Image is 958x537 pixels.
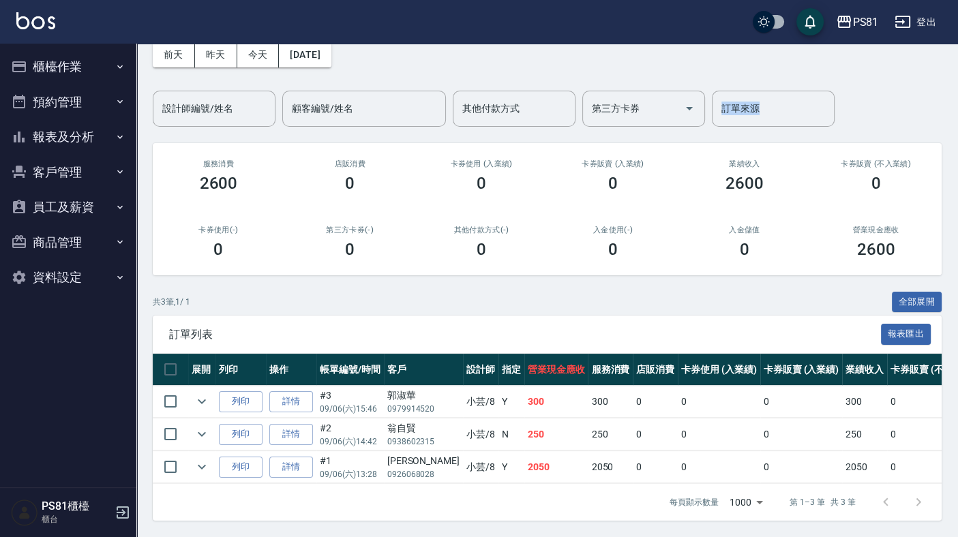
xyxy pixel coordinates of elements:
button: 資料設定 [5,260,131,295]
td: 0 [678,386,760,418]
img: Logo [16,12,55,29]
button: PS81 [830,8,884,36]
button: Open [678,97,700,119]
div: [PERSON_NAME] [387,454,460,468]
a: 詳情 [269,391,313,412]
div: 翁自賢 [387,421,460,435]
th: 帳單編號/時間 [316,354,384,386]
h2: 其他付款方式(-) [432,226,531,234]
h2: 店販消費 [301,159,400,168]
div: 1000 [724,484,768,521]
button: 列印 [219,457,263,478]
td: 0 [760,386,843,418]
h2: 入金儲值 [695,226,794,234]
button: 報表匯出 [881,324,931,345]
button: 預約管理 [5,85,131,120]
p: 櫃台 [42,513,111,525]
h2: 入金使用(-) [563,226,662,234]
th: 業績收入 [842,354,887,386]
h2: 卡券販賣 (不入業績) [826,159,925,168]
td: 0 [760,451,843,483]
td: 0 [633,386,678,418]
img: Person [11,499,38,526]
button: expand row [192,391,212,412]
h3: 0 [213,240,223,259]
th: 卡券使用 (入業績) [678,354,760,386]
div: 郭淑華 [387,388,460,403]
h3: 2600 [200,174,238,193]
td: 0 [760,418,843,450]
h3: 2600 [725,174,764,193]
td: 0 [678,418,760,450]
h3: 0 [477,240,486,259]
h3: 0 [477,174,486,193]
h2: 卡券使用 (入業績) [432,159,531,168]
h3: 0 [345,174,355,193]
td: 小芸 /8 [463,418,498,450]
h2: 卡券使用(-) [169,226,268,234]
td: N [498,418,524,450]
th: 操作 [266,354,316,386]
th: 指定 [498,354,524,386]
p: 09/06 (六) 15:46 [320,403,380,415]
a: 詳情 [269,424,313,445]
td: 300 [524,386,588,418]
h3: 2600 [857,240,895,259]
button: expand row [192,457,212,477]
h2: 營業現金應收 [826,226,925,234]
h3: 服務消費 [169,159,268,168]
td: 300 [842,386,887,418]
th: 服務消費 [588,354,633,386]
button: save [796,8,824,35]
td: 0 [633,451,678,483]
td: 300 [588,386,633,418]
button: 報表及分析 [5,119,131,155]
a: 詳情 [269,457,313,478]
h2: 業績收入 [695,159,794,168]
h3: 0 [608,174,618,193]
th: 展開 [188,354,215,386]
td: Y [498,451,524,483]
td: #3 [316,386,384,418]
button: 列印 [219,391,263,412]
td: 250 [588,418,633,450]
td: #1 [316,451,384,483]
p: 09/06 (六) 14:42 [320,435,380,448]
td: 2050 [588,451,633,483]
p: 0926068028 [387,468,460,480]
td: 小芸 /8 [463,451,498,483]
td: 250 [842,418,887,450]
button: 今天 [237,42,280,67]
button: 櫃檯作業 [5,49,131,85]
h2: 第三方卡券(-) [301,226,400,234]
button: 昨天 [195,42,237,67]
p: 共 3 筆, 1 / 1 [153,296,190,308]
th: 營業現金應收 [524,354,588,386]
td: #2 [316,418,384,450]
h3: 0 [740,240,749,259]
th: 店販消費 [633,354,678,386]
td: 0 [678,451,760,483]
button: [DATE] [279,42,331,67]
h3: 0 [608,240,618,259]
p: 第 1–3 筆 共 3 筆 [790,496,856,508]
p: 每頁顯示數量 [670,496,719,508]
td: 250 [524,418,588,450]
td: 0 [633,418,678,450]
h2: 卡券販賣 (入業績) [563,159,662,168]
p: 09/06 (六) 13:28 [320,468,380,480]
button: 員工及薪資 [5,189,131,225]
td: 小芸 /8 [463,386,498,418]
span: 訂單列表 [169,328,881,341]
button: 全部展開 [892,292,942,313]
td: 2050 [842,451,887,483]
th: 設計師 [463,354,498,386]
button: expand row [192,424,212,444]
button: 商品管理 [5,225,131,260]
button: 列印 [219,424,263,445]
th: 卡券販賣 (入業績) [760,354,843,386]
a: 報表匯出 [881,327,931,340]
h3: 0 [871,174,881,193]
button: 登出 [889,10,942,35]
td: 2050 [524,451,588,483]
